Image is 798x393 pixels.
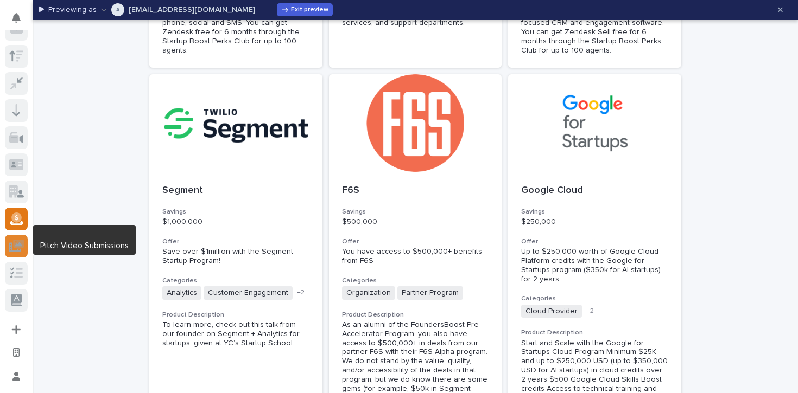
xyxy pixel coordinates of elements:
button: Open workspace settings [5,341,28,364]
div: Notifications [14,13,28,30]
h3: Savings [342,208,489,216]
span: + 2 [586,308,594,314]
p: Previewing as [48,5,97,15]
span: Customer Engagement [204,286,293,300]
h3: Categories [521,294,668,303]
h3: Product Description [342,311,489,319]
p: Segment [162,185,309,197]
span: Cloud Provider [521,305,582,318]
p: F6S [342,185,489,197]
p: You have access to $500,000+ benefits from F6S [342,247,489,266]
h3: Savings [521,208,668,216]
button: Add a new app... [5,318,28,341]
div: abhi@famished.io [116,3,119,16]
div: Zendesk offers a full suite of support and helpdesk software, from web, chat, email, phone, socia... [162,1,309,55]
p: $250,000 [521,217,668,227]
p: Google Cloud [521,185,668,197]
p: $500,000 [342,217,489,227]
h3: Offer [342,237,489,246]
button: abhi@famished.io[EMAIL_ADDRESS][DOMAIN_NAME] [101,1,255,18]
div: Zendesk offers a full suite of sales-focused CRM and engagement software. You can get Zendesk Sel... [521,9,668,55]
span: Partner Program [397,286,463,300]
h3: Product Description [162,311,309,319]
h3: Offer [162,237,309,246]
p: Up to $250,000 worth of Google Cloud Platform credits with the Google for Startups program ($350k... [521,247,668,284]
h3: Categories [342,276,489,285]
button: Notifications [5,7,28,29]
h3: Savings [162,208,309,216]
p: $1,000,000 [162,217,309,227]
p: Save over $1million with the Segment Startup Program! [162,247,309,266]
span: Organization [342,286,395,300]
h3: Categories [162,276,309,285]
span: + 2 [297,289,305,296]
h3: Offer [521,237,668,246]
h3: Product Description [521,328,668,337]
p: [EMAIL_ADDRESS][DOMAIN_NAME] [129,6,255,14]
div: To learn more, check out this talk from our founder on Segment + Analytics for startups, given at... [162,320,309,347]
span: Exit preview [291,7,328,13]
span: Analytics [162,286,201,300]
button: Exit preview [277,3,333,16]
